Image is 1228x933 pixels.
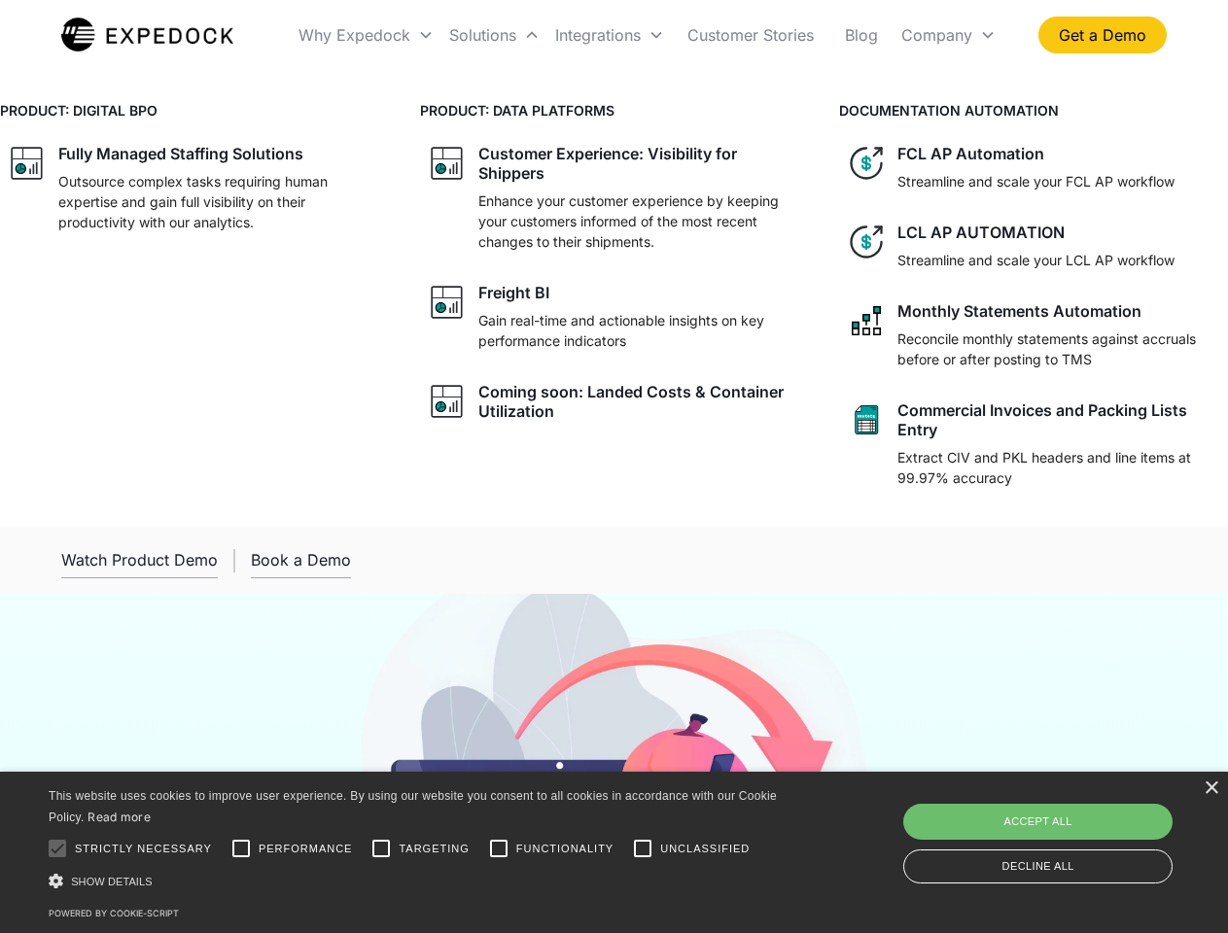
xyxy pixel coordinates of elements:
a: Blog [829,2,894,68]
a: graph iconCustomer Experience: Visibility for ShippersEnhance your customer experience by keeping... [420,136,809,259]
span: Targeting [399,841,469,857]
p: Enhance your customer experience by keeping your customers informed of the most recent changes to... [478,190,801,252]
a: dollar iconFCL AP AutomationStreamline and scale your FCL AP workflow [839,136,1228,199]
div: Company [901,25,972,45]
p: Extract CIV and PKL headers and line items at 99.97% accuracy [897,447,1220,488]
img: Expedock Logo [61,16,233,54]
img: dollar icon [847,223,886,261]
p: Reconcile monthly statements against accruals before or after posting to TMS [897,328,1220,369]
div: Why Expedock [291,2,441,68]
div: Monthly Statements Automation [897,301,1141,321]
h4: DOCUMENTATION AUTOMATION [839,100,1228,121]
a: graph iconFreight BIGain real-time and actionable insights on key performance indicators [420,275,809,359]
img: graph icon [8,144,47,183]
div: Customer Experience: Visibility for Shippers [478,144,801,183]
p: Streamline and scale your FCL AP workflow [897,171,1175,191]
a: home [61,16,233,54]
span: This website uses cookies to improve user experience. By using our website you consent to all coo... [49,789,777,825]
div: Commercial Invoices and Packing Lists Entry [897,400,1220,439]
a: Read more [88,810,151,824]
p: Streamline and scale your LCL AP workflow [897,250,1175,270]
div: Coming soon: Landed Costs & Container Utilization [478,382,801,421]
img: graph icon [428,283,467,322]
span: Strictly necessary [75,841,212,857]
div: Fully Managed Staffing Solutions [58,144,303,163]
div: Why Expedock [298,25,410,45]
h4: PRODUCT: DATA PLATFORMS [420,100,809,121]
div: Book a Demo [251,550,351,570]
img: network like icon [847,301,886,340]
img: dollar icon [847,144,886,183]
a: open lightbox [61,542,218,578]
p: Gain real-time and actionable insights on key performance indicators [478,310,801,351]
iframe: Chat Widget [904,723,1228,933]
a: Powered by cookie-script [49,908,179,918]
p: Outsource complex tasks requiring human expertise and gain full visibility on their productivity ... [58,171,381,232]
span: Performance [259,841,353,857]
a: Get a Demo [1038,17,1167,53]
a: dollar iconLCL AP AUTOMATIONStreamline and scale your LCL AP workflow [839,215,1228,278]
img: graph icon [428,144,467,183]
div: Show details [49,871,784,891]
div: Integrations [547,2,672,68]
div: Watch Product Demo [61,550,218,570]
span: Unclassified [660,841,750,857]
span: Functionality [516,841,614,857]
div: Solutions [449,25,516,45]
div: Solutions [441,2,547,68]
a: network like iconMonthly Statements AutomationReconcile monthly statements against accruals befor... [839,294,1228,377]
a: graph iconComing soon: Landed Costs & Container Utilization [420,374,809,429]
div: LCL AP AUTOMATION [897,223,1065,242]
a: sheet iconCommercial Invoices and Packing Lists EntryExtract CIV and PKL headers and line items a... [839,393,1228,496]
div: Company [894,2,1003,68]
img: graph icon [428,382,467,421]
a: Book a Demo [251,542,351,578]
span: Show details [71,876,153,887]
div: FCL AP Automation [897,144,1044,163]
div: Freight BI [478,283,549,302]
a: Customer Stories [672,2,829,68]
div: Integrations [555,25,641,45]
img: sheet icon [847,400,886,439]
